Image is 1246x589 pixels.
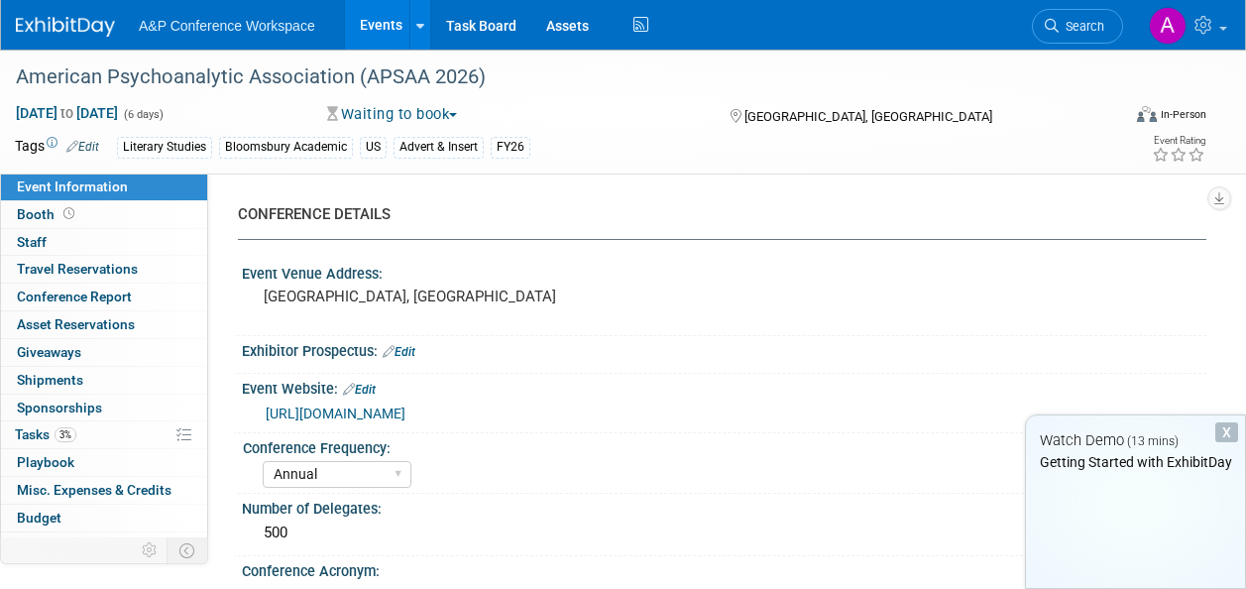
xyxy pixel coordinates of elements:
a: Budget [1,505,207,531]
pre: [GEOGRAPHIC_DATA], [GEOGRAPHIC_DATA] [264,288,622,305]
div: Advert & Insert [394,137,484,158]
div: Dismiss [1215,422,1238,442]
span: Misc. Expenses & Credits [17,482,171,498]
span: Booth not reserved yet [59,206,78,221]
span: Budget [17,510,61,526]
a: Booth [1,201,207,228]
span: [DATE] [DATE] [15,104,119,122]
span: ROI, Objectives & ROO [17,537,150,553]
div: 500 [257,518,1191,548]
img: Format-Inperson.png [1137,106,1157,122]
span: Playbook [17,454,74,470]
div: Getting Started with ExhibitDay [1026,452,1245,472]
a: Edit [66,140,99,154]
span: Tasks [15,426,76,442]
a: Edit [383,345,415,359]
a: Travel Reservations [1,256,207,283]
td: Personalize Event Tab Strip [133,537,168,563]
div: Conference Acronym: [242,556,1206,581]
div: Event Website: [242,374,1206,400]
a: [URL][DOMAIN_NAME] [266,406,405,421]
button: Waiting to book [320,104,465,125]
div: Number of Delegates: [242,494,1206,519]
div: CONFERENCE DETAILS [238,204,1191,225]
span: Staff [17,234,47,250]
span: Asset Reservations [17,316,135,332]
div: Event Venue Address: [242,259,1206,284]
div: Literary Studies [117,137,212,158]
div: In-Person [1160,107,1206,122]
a: Sponsorships [1,395,207,421]
a: Giveaways [1,339,207,366]
a: Conference Report [1,284,207,310]
span: Search [1059,19,1104,34]
span: Travel Reservations [17,261,138,277]
img: ExhibitDay [16,17,115,37]
span: Event Information [17,178,128,194]
div: Exhibitor Prospectus: [242,336,1206,362]
span: (6 days) [122,108,164,121]
a: Shipments [1,367,207,394]
a: ROI, Objectives & ROO [1,532,207,559]
span: to [57,105,76,121]
div: Conference Frequency: [243,433,1197,458]
span: A&P Conference Workspace [139,18,315,34]
a: Tasks3% [1,421,207,448]
a: Asset Reservations [1,311,207,338]
span: Conference Report [17,289,132,304]
a: Playbook [1,449,207,476]
div: FY26 [491,137,530,158]
div: Watch Demo [1026,430,1245,451]
div: Event Rating [1152,136,1205,146]
span: Sponsorships [17,400,102,415]
a: Search [1032,9,1123,44]
div: Bloomsbury Academic [219,137,353,158]
span: Giveaways [17,344,81,360]
a: Misc. Expenses & Credits [1,477,207,504]
div: American Psychoanalytic Association (APSAA 2026) [9,59,1104,95]
a: Staff [1,229,207,256]
td: Tags [15,136,99,159]
div: US [360,137,387,158]
td: Toggle Event Tabs [168,537,208,563]
div: Event Format [1033,103,1206,133]
span: Booth [17,206,78,222]
span: (13 mins) [1127,434,1179,448]
span: 3% [55,427,76,442]
a: Edit [343,383,376,397]
span: Shipments [17,372,83,388]
span: [GEOGRAPHIC_DATA], [GEOGRAPHIC_DATA] [744,109,992,124]
a: Event Information [1,174,207,200]
img: Amber Reichert [1149,7,1187,45]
